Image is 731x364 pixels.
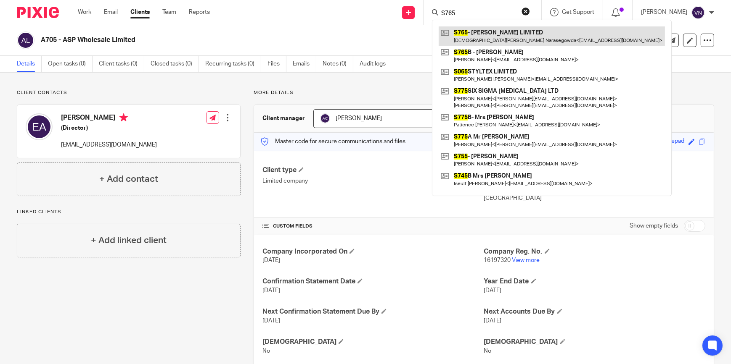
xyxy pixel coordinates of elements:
h4: [DEMOGRAPHIC_DATA] [484,338,705,346]
img: Pixie [17,7,59,18]
h3: Client manager [262,114,305,123]
p: Master code for secure communications and files [260,137,405,146]
a: Details [17,56,42,72]
p: [GEOGRAPHIC_DATA] [484,194,705,202]
h5: (Director) [61,124,157,132]
h4: [PERSON_NAME] [61,113,157,124]
a: Emails [293,56,316,72]
span: [DATE] [262,257,280,263]
h4: Year End Date [484,277,705,286]
a: Audit logs [360,56,392,72]
p: Client contacts [17,89,241,96]
button: Clear [522,7,530,16]
span: No [484,348,492,354]
h4: Client type [262,166,484,175]
h4: + Add contact [99,173,158,186]
img: svg%3E [320,113,330,123]
h4: Confirmation Statement Date [262,277,484,286]
h4: + Add linked client [91,234,167,247]
a: Notes (0) [323,56,353,72]
span: [DATE] [484,288,502,293]
p: [PERSON_NAME] [641,8,687,16]
img: svg%3E [26,113,53,140]
label: Show empty fields [630,222,678,230]
i: Primary [119,113,128,122]
span: [DATE] [262,318,280,324]
a: Reports [189,8,210,16]
h4: Company Reg. No. [484,247,705,256]
img: svg%3E [691,6,705,19]
p: Linked clients [17,209,241,215]
h4: Next Confirmation Statement Due By [262,307,484,316]
a: Closed tasks (0) [151,56,199,72]
span: [PERSON_NAME] [336,115,382,121]
a: Clients [130,8,150,16]
a: Client tasks (0) [99,56,144,72]
input: Search [440,10,516,18]
a: Recurring tasks (0) [205,56,261,72]
h2: A705 - ASP Wholesale Limited [41,36,488,45]
a: View more [512,257,540,263]
span: 16197320 [484,257,511,263]
a: Email [104,8,118,16]
h4: [DEMOGRAPHIC_DATA] [262,338,484,346]
a: Work [78,8,91,16]
a: Files [268,56,286,72]
img: svg%3E [17,31,34,49]
h4: Next Accounts Due By [484,307,705,316]
span: Get Support [562,9,594,15]
a: Open tasks (0) [48,56,93,72]
a: Team [162,8,176,16]
span: [DATE] [262,288,280,293]
h4: CUSTOM FIELDS [262,223,484,230]
p: Limited company [262,177,484,185]
h4: Company Incorporated On [262,247,484,256]
p: More details [254,89,714,96]
p: [EMAIL_ADDRESS][DOMAIN_NAME] [61,141,157,149]
span: No [262,348,270,354]
span: [DATE] [484,318,502,324]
